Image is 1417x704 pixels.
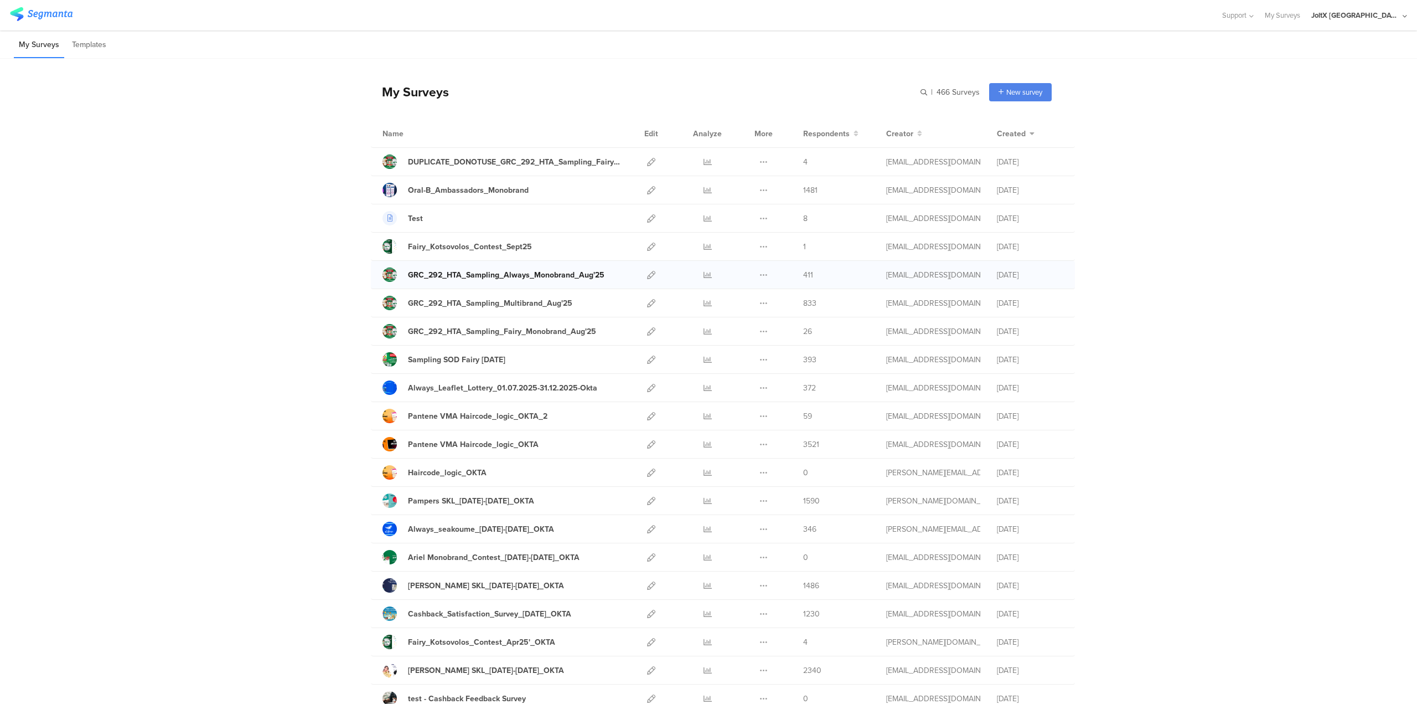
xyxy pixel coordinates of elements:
span: 0 [803,552,808,563]
span: 8 [803,213,808,224]
div: [DATE] [997,439,1063,450]
div: [DATE] [997,184,1063,196]
div: Haircode_logic_OKTA [408,467,487,479]
div: [DATE] [997,241,1063,253]
span: 1 [803,241,806,253]
span: | [929,86,934,98]
span: New survey [1006,87,1042,97]
li: My Surveys [14,32,64,58]
div: Edit [639,120,663,147]
div: [DATE] [997,495,1063,507]
button: Created [997,128,1035,140]
div: nikolopoulos.j@pg.com [886,184,980,196]
a: Cashback_Satisfaction_Survey_[DATE]_OKTA [382,607,571,621]
li: Templates [67,32,111,58]
div: baroutis.db@pg.com [886,439,980,450]
div: [DATE] [997,467,1063,479]
a: Pantene VMA Haircode_logic_OKTA [382,437,539,451]
a: Always_Leaflet_Lottery_01.07.2025-31.12.2025-Okta [382,381,597,395]
div: [DATE] [997,636,1063,648]
div: [DATE] [997,382,1063,394]
a: DUPLICATE_DONOTUSE_GRC_292_HTA_Sampling_Fairy_Monobrand_Aug'25 [382,155,623,169]
div: arvanitis.a@pg.com [886,523,980,535]
a: Fairy_Kotsovolos_Contest_Apr25'_OKTA [382,635,555,649]
a: Ariel Monobrand_Contest_[DATE]-[DATE]_OKTA [382,550,580,564]
div: skora.es@pg.com [886,636,980,648]
div: baroutis.db@pg.com [886,665,980,676]
div: [DATE] [997,354,1063,366]
div: JoltX [GEOGRAPHIC_DATA] [1311,10,1400,20]
div: [DATE] [997,523,1063,535]
div: Fairy_Kotsovolos_Contest_Apr25'_OKTA [408,636,555,648]
span: 393 [803,354,816,366]
div: Pantene VMA Haircode_logic_OKTA_2 [408,410,547,422]
span: 26 [803,326,812,337]
div: Always_Leaflet_Lottery_01.07.2025-31.12.2025-Okta [408,382,597,394]
span: 1230 [803,608,820,620]
div: [DATE] [997,410,1063,422]
div: baroutis.db@pg.com [886,552,980,563]
div: Fairy_Kotsovolos_Contest_Sept25 [408,241,532,253]
div: GRC_292_HTA_Sampling_Always_Monobrand_Aug'25 [408,269,604,281]
div: gheorghe.a.4@pg.com [886,269,980,281]
a: GRC_292_HTA_Sampling_Always_Monobrand_Aug'25 [382,268,604,282]
span: 0 [803,467,808,479]
button: Respondents [803,128,859,140]
div: Lenor SKL_24April25-07May25_OKTA [408,665,564,676]
div: GRC_292_HTA_Sampling_Fairy_Monobrand_Aug'25 [408,326,596,337]
div: Sampling SOD Fairy Aug'25 [408,354,505,366]
span: 4 [803,636,808,648]
span: 466 Surveys [937,86,980,98]
div: [DATE] [997,608,1063,620]
div: skora.es@pg.com [886,495,980,507]
span: 346 [803,523,816,535]
span: 372 [803,382,816,394]
div: gheorghe.a.4@pg.com [886,297,980,309]
a: Sampling SOD Fairy [DATE] [382,352,505,367]
span: 3521 [803,439,819,450]
div: GRC_292_HTA_Sampling_Multibrand_Aug'25 [408,297,572,309]
div: arvanitis.a@pg.com [886,467,980,479]
span: Respondents [803,128,850,140]
a: Fairy_Kotsovolos_Contest_Sept25 [382,239,532,254]
a: [PERSON_NAME] SKL_[DATE]-[DATE]_OKTA [382,663,564,677]
div: My Surveys [371,83,449,101]
span: 411 [803,269,813,281]
div: DUPLICATE_DONOTUSE_GRC_292_HTA_Sampling_Fairy_Monobrand_Aug'25 [408,156,623,168]
a: Oral-B_Ambassadors_Monobrand [382,183,529,197]
span: 2340 [803,665,821,676]
div: Test [408,213,423,224]
div: baroutis.db@pg.com [886,580,980,592]
div: [DATE] [997,213,1063,224]
div: Analyze [691,120,724,147]
span: Support [1222,10,1247,20]
a: Test [382,211,423,225]
div: Pantene VMA Haircode_logic_OKTA [408,439,539,450]
div: gheorghe.a.4@pg.com [886,156,980,168]
div: Oral-B_Ambassadors_Monobrand [408,184,529,196]
div: Name [382,128,449,140]
span: 1486 [803,580,819,592]
a: Always_seakoume_[DATE]-[DATE]_OKTA [382,522,554,536]
a: GRC_292_HTA_Sampling_Multibrand_Aug'25 [382,296,572,310]
div: gheorghe.a.4@pg.com [886,326,980,337]
div: [DATE] [997,297,1063,309]
div: gheorghe.a.4@pg.com [886,354,980,366]
div: [DATE] [997,269,1063,281]
div: [DATE] [997,552,1063,563]
a: Haircode_logic_OKTA [382,465,487,480]
div: Cashback_Satisfaction_Survey_07April25_OKTA [408,608,571,620]
span: Created [997,128,1026,140]
a: [PERSON_NAME] SKL_[DATE]-[DATE]_OKTA [382,578,564,593]
button: Creator [886,128,922,140]
div: betbeder.mb@pg.com [886,241,980,253]
span: 833 [803,297,816,309]
div: Pampers SKL_8May25-21May25_OKTA [408,495,534,507]
span: 4 [803,156,808,168]
div: [DATE] [997,580,1063,592]
span: Creator [886,128,913,140]
a: GRC_292_HTA_Sampling_Fairy_Monobrand_Aug'25 [382,324,596,338]
div: baroutis.db@pg.com [886,608,980,620]
div: [DATE] [997,665,1063,676]
div: Gillette SKL_24April25-07May25_OKTA [408,580,564,592]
